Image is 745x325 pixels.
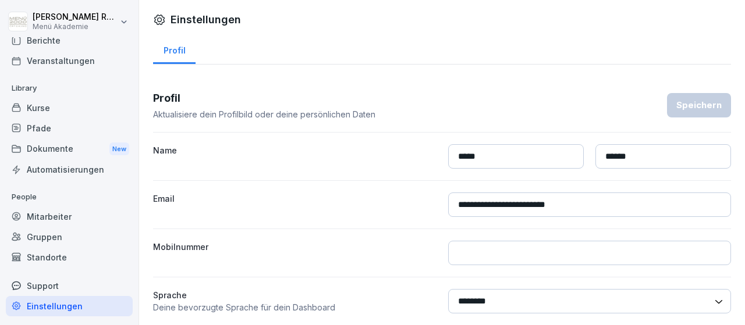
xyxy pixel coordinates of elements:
[171,12,241,27] h1: Einstellungen
[33,23,118,31] p: Menü Akademie
[6,30,133,51] a: Berichte
[153,301,437,313] p: Deine bevorzugte Sprache für dein Dashboard
[6,159,133,180] a: Automatisierungen
[6,79,133,98] p: Library
[6,296,133,316] a: Einstellungen
[6,138,133,160] div: Dokumente
[33,12,118,22] p: [PERSON_NAME] Rolink
[6,98,133,118] a: Kurse
[6,51,133,71] a: Veranstaltungen
[153,108,375,120] p: Aktualisiere dein Profilbild oder deine persönlichen Daten
[153,90,375,106] h3: Profil
[6,138,133,160] a: DokumenteNew
[6,247,133,267] a: Standorte
[153,289,437,301] p: Sprache
[6,227,133,247] a: Gruppen
[676,99,722,112] div: Speichern
[667,93,731,117] button: Speichern
[153,144,437,169] label: Name
[6,206,133,227] a: Mitarbeiter
[6,188,133,206] p: People
[6,118,133,138] a: Pfade
[153,241,437,265] label: Mobilnummer
[109,142,129,156] div: New
[153,192,437,217] label: Email
[6,276,133,296] div: Support
[153,34,196,64] a: Profil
